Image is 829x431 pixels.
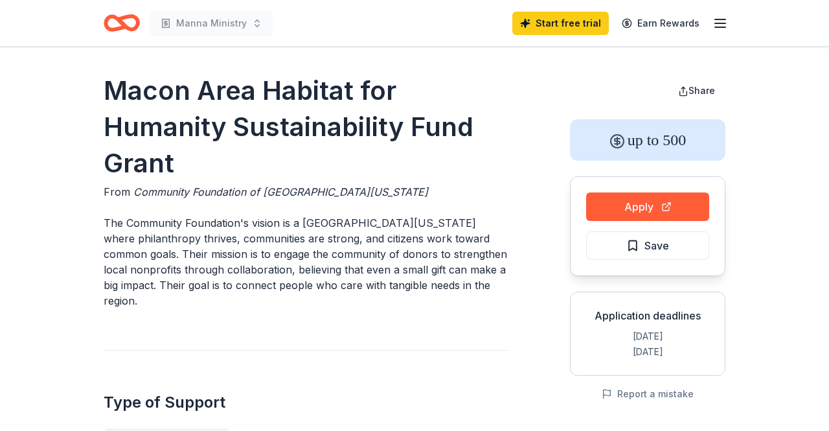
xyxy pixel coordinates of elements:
[150,10,273,36] button: Manna Ministry
[614,12,707,35] a: Earn Rewards
[570,119,725,161] div: up to 500
[668,78,725,104] button: Share
[104,215,508,309] p: The Community Foundation's vision is a [GEOGRAPHIC_DATA][US_STATE] where philanthropy thrives, co...
[133,185,428,198] span: Community Foundation of [GEOGRAPHIC_DATA][US_STATE]
[581,308,714,323] div: Application deadlines
[104,73,508,181] h1: Macon Area Habitat for Humanity Sustainability Fund Grant
[644,237,669,254] span: Save
[688,85,715,96] span: Share
[104,8,140,38] a: Home
[104,392,508,413] h2: Type of Support
[581,344,714,360] div: [DATE]
[104,184,508,200] div: From
[586,231,709,260] button: Save
[602,386,694,402] button: Report a mistake
[586,192,709,221] button: Apply
[176,16,247,31] span: Manna Ministry
[512,12,609,35] a: Start free trial
[581,329,714,344] div: [DATE]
